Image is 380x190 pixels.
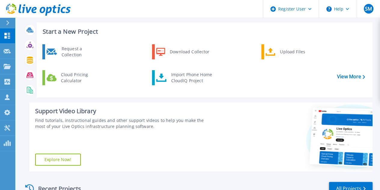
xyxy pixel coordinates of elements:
span: SM [365,6,372,11]
a: View More [337,74,365,79]
a: Download Collector [152,44,214,59]
div: Import Phone Home CloudIQ Project [168,72,215,84]
div: Upload Files [277,46,321,58]
div: Cloud Pricing Calculator [58,72,102,84]
div: Download Collector [167,46,212,58]
a: Upload Files [261,44,323,59]
div: Support Video Library [35,107,214,115]
div: Request a Collection [59,46,102,58]
a: Request a Collection [42,44,104,59]
div: Find tutorials, instructional guides and other support videos to help you make the most of your L... [35,117,214,129]
a: Cloud Pricing Calculator [42,70,104,85]
a: Explore Now! [35,154,81,166]
h3: Start a New Project [43,28,365,35]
